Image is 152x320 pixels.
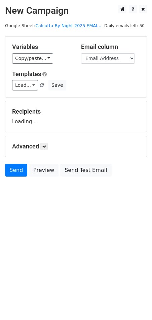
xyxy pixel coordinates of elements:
span: Daily emails left: 50 [102,22,147,29]
a: Send [5,164,27,177]
a: Calcutta By Night 2025 EMAI... [35,23,101,28]
h5: Email column [81,43,140,51]
h5: Advanced [12,143,140,150]
a: Load... [12,80,38,90]
a: Copy/paste... [12,53,53,64]
h5: Variables [12,43,71,51]
button: Save [48,80,66,90]
a: Templates [12,70,41,77]
h5: Recipients [12,108,140,115]
a: Preview [29,164,59,177]
div: Loading... [12,108,140,125]
a: Daily emails left: 50 [102,23,147,28]
h2: New Campaign [5,5,147,16]
small: Google Sheet: [5,23,101,28]
a: Send Test Email [60,164,111,177]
